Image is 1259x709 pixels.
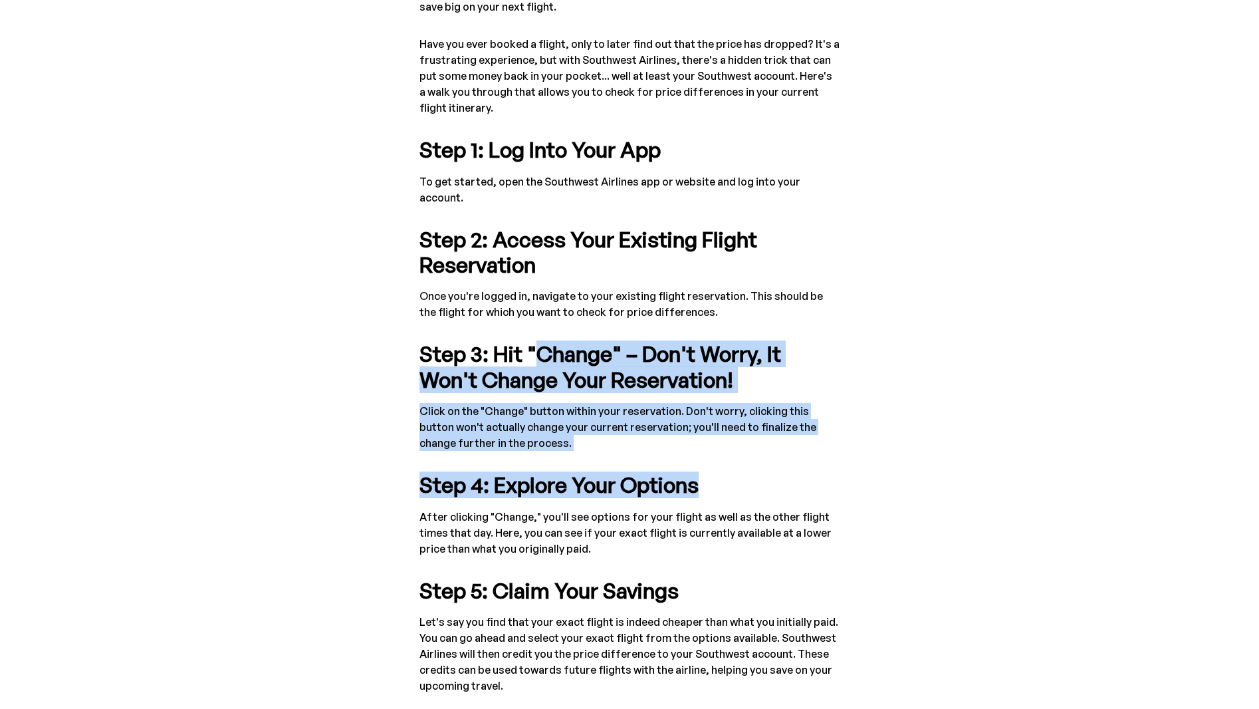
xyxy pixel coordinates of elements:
h5: Step 1: Log Into Your App [419,137,840,162]
h5: Step 2: Access Your Existing Flight Reservation [419,227,840,278]
p: To get started, open the Southwest Airlines app or website and log into your account. [419,174,840,206]
p: After clicking "Change," you'll see options for your flight as well as the other flight times tha... [419,509,840,557]
p: Have you ever booked a flight, only to later find out that the price has dropped? It's a frustrat... [419,36,840,116]
p: Let's say you find that your exact flight is indeed cheaper than what you initially paid. You can... [419,614,840,694]
h5: Step 4: Explore Your Options [419,472,840,497]
h5: Step 3: Hit "Change" – Don't Worry, It Won't Change Your Reservation! [419,341,840,392]
h5: Step 5: Claim Your Savings [419,578,840,603]
p: Click on the "Change" button within your reservation. Don't worry, clicking this button won't act... [419,403,840,451]
p: Once you're logged in, navigate to your existing flight reservation. This should be the flight fo... [419,288,840,320]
